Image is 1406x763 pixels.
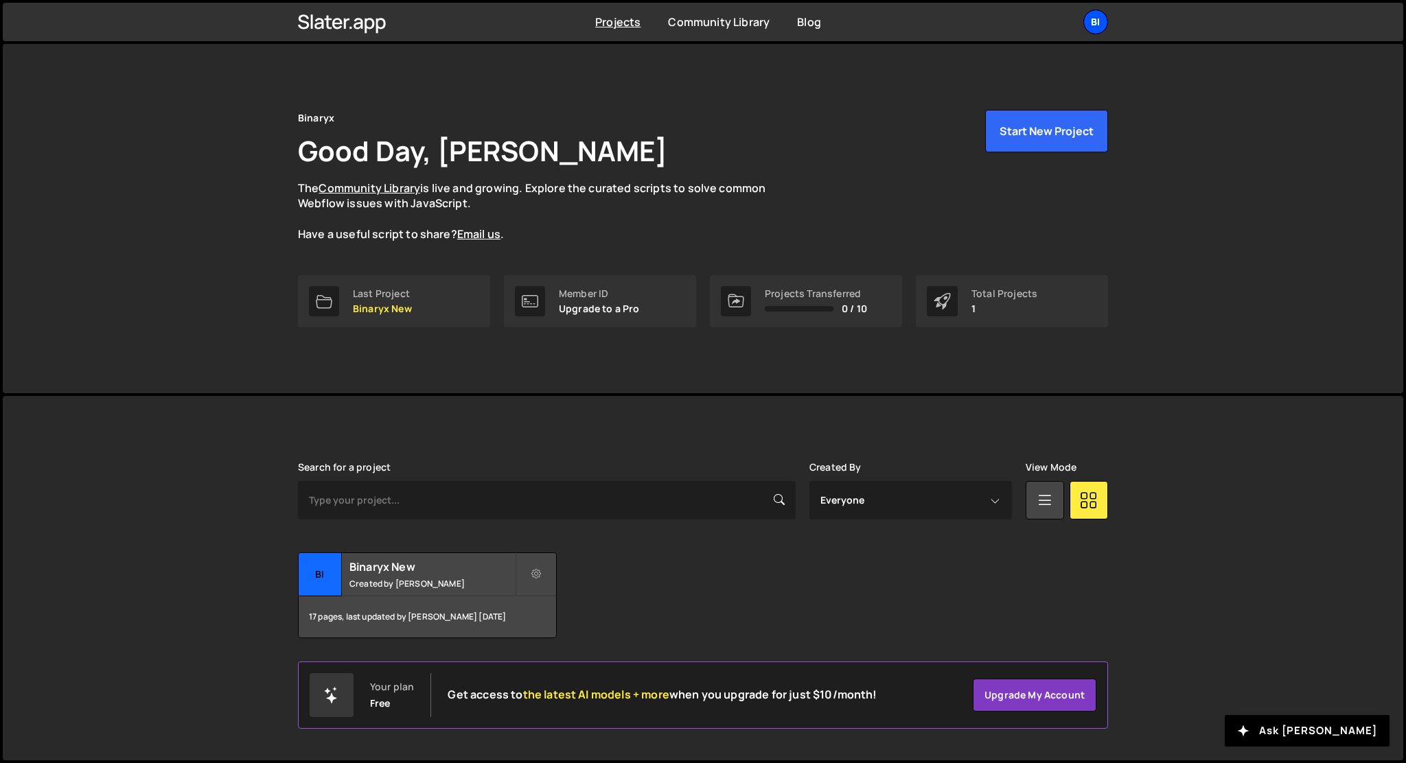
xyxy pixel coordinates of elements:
[298,481,796,519] input: Type your project...
[298,180,792,242] p: The is live and growing. Explore the curated scripts to solve common Webflow issues with JavaScri...
[668,14,770,30] a: Community Library
[298,275,490,327] a: Last Project Binaryx New
[353,303,412,314] p: Binaryx New
[559,303,640,314] p: Upgrade to a Pro
[971,288,1037,299] div: Total Projects
[1026,462,1076,473] label: View Mode
[298,552,557,638] a: Bi Binaryx New Created by [PERSON_NAME] 17 pages, last updated by [PERSON_NAME] [DATE]
[298,110,334,126] div: Binaryx
[448,688,877,701] h2: Get access to when you upgrade for just $10/month!
[765,288,867,299] div: Projects Transferred
[298,462,391,473] label: Search for a project
[971,303,1037,314] p: 1
[559,288,640,299] div: Member ID
[985,110,1108,152] button: Start New Project
[370,698,391,709] div: Free
[349,578,515,589] small: Created by [PERSON_NAME]
[299,596,556,637] div: 17 pages, last updated by [PERSON_NAME] [DATE]
[1083,10,1108,34] a: Bi
[319,180,420,196] a: Community Library
[797,14,821,30] a: Blog
[349,559,515,574] h2: Binaryx New
[523,687,669,702] span: the latest AI models + more
[353,288,412,299] div: Last Project
[298,132,667,169] h1: Good Day, [PERSON_NAME]
[370,681,414,692] div: Your plan
[595,14,641,30] a: Projects
[809,462,862,473] label: Created By
[973,679,1096,712] a: Upgrade my account
[457,226,500,242] a: Email us
[1225,715,1390,747] button: Ask [PERSON_NAME]
[842,303,867,314] span: 0 / 10
[299,553,342,596] div: Bi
